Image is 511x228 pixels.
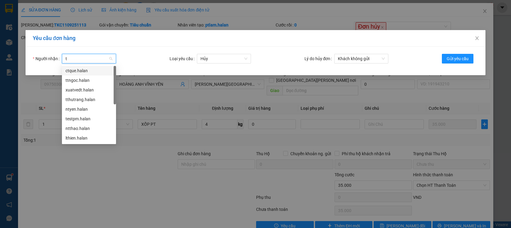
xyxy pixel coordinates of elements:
[469,30,485,47] button: Close
[66,54,108,63] input: Người nhận
[66,87,112,93] div: xuatvedt.halan
[62,66,116,75] div: ctque.halan
[62,95,116,104] div: tthutrang.halan
[33,35,478,42] div: Yêu cầu đơn hàng
[62,104,116,114] div: ntyen.halan
[66,135,112,141] div: lthien.halan
[66,77,112,84] div: ttngoc.halan
[62,85,116,95] div: xuatvedt.halan
[66,116,112,122] div: testpm.halan
[66,67,112,74] div: ctque.halan
[62,124,116,133] div: ntthao.halan
[33,54,62,63] label: Người nhận
[200,54,247,63] span: Hủy
[304,54,335,63] label: Lý do hủy đơn
[66,125,112,132] div: ntthao.halan
[442,54,473,63] button: Gửi yêu cầu
[170,54,197,63] label: Loại yêu cầu
[62,75,116,85] div: ttngoc.halan
[447,55,469,62] span: Gửi yêu cầu
[475,36,479,41] span: close
[66,106,112,112] div: ntyen.halan
[66,96,112,103] div: tthutrang.halan
[62,133,116,143] div: lthien.halan
[62,114,116,124] div: testpm.halan
[338,54,385,63] span: Khách không gửi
